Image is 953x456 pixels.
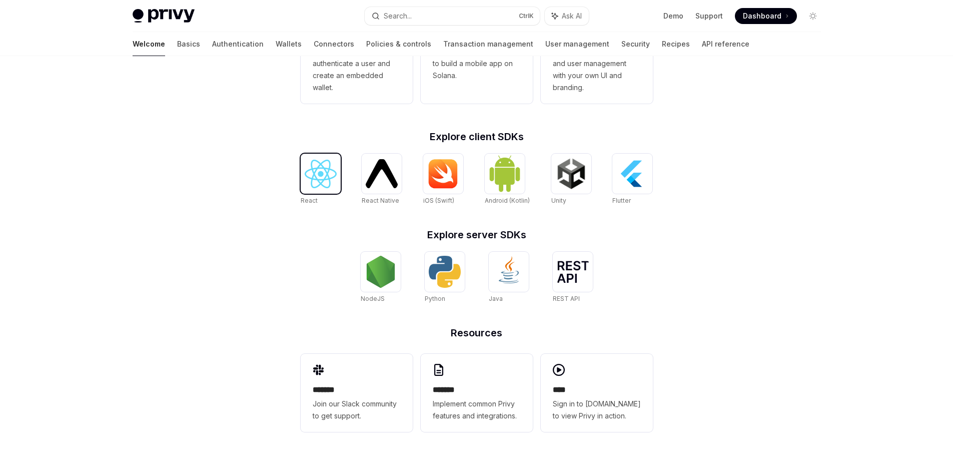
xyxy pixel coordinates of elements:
[423,197,454,204] span: iOS (Swift)
[485,154,530,206] a: Android (Kotlin)Android (Kotlin)
[427,159,459,189] img: iOS (Swift)
[423,154,463,206] a: iOS (Swift)iOS (Swift)
[305,160,337,188] img: React
[551,154,591,206] a: UnityUnity
[553,46,641,94] span: Whitelabel login, wallets, and user management with your own UI and branding.
[313,46,401,94] span: Use the React SDK to authenticate a user and create an embedded wallet.
[702,32,749,56] a: API reference
[551,197,566,204] span: Unity
[743,11,781,21] span: Dashboard
[562,11,582,21] span: Ask AI
[365,7,540,25] button: Search...CtrlK
[545,7,589,25] button: Ask AI
[489,295,503,302] span: Java
[555,158,587,190] img: Unity
[301,197,318,204] span: React
[425,252,465,304] a: PythonPython
[695,11,723,21] a: Support
[301,132,653,142] h2: Explore client SDKs
[429,256,461,288] img: Python
[553,398,641,422] span: Sign in to [DOMAIN_NAME] to view Privy in action.
[557,261,589,283] img: REST API
[443,32,533,56] a: Transaction management
[519,12,534,20] span: Ctrl K
[541,354,653,432] a: ****Sign in to [DOMAIN_NAME] to view Privy in action.
[313,398,401,422] span: Join our Slack community to get support.
[663,11,683,21] a: Demo
[662,32,690,56] a: Recipes
[362,154,402,206] a: React NativeReact Native
[361,252,401,304] a: NodeJSNodeJS
[133,9,195,23] img: light logo
[384,10,412,22] div: Search...
[489,155,521,192] img: Android (Kotlin)
[421,354,533,432] a: **** **Implement common Privy features and integrations.
[362,197,399,204] span: React Native
[485,197,530,204] span: Android (Kotlin)
[314,32,354,56] a: Connectors
[365,256,397,288] img: NodeJS
[366,32,431,56] a: Policies & controls
[301,354,413,432] a: **** **Join our Slack community to get support.
[489,252,529,304] a: JavaJava
[545,32,609,56] a: User management
[616,158,648,190] img: Flutter
[301,328,653,338] h2: Resources
[612,154,652,206] a: FlutterFlutter
[177,32,200,56] a: Basics
[433,46,521,82] span: Use the React Native SDK to build a mobile app on Solana.
[805,8,821,24] button: Toggle dark mode
[361,295,385,302] span: NodeJS
[621,32,650,56] a: Security
[553,252,593,304] a: REST APIREST API
[301,154,341,206] a: ReactReact
[366,159,398,188] img: React Native
[276,32,302,56] a: Wallets
[425,295,445,302] span: Python
[553,295,580,302] span: REST API
[301,230,653,240] h2: Explore server SDKs
[493,256,525,288] img: Java
[133,32,165,56] a: Welcome
[612,197,631,204] span: Flutter
[433,398,521,422] span: Implement common Privy features and integrations.
[735,8,797,24] a: Dashboard
[212,32,264,56] a: Authentication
